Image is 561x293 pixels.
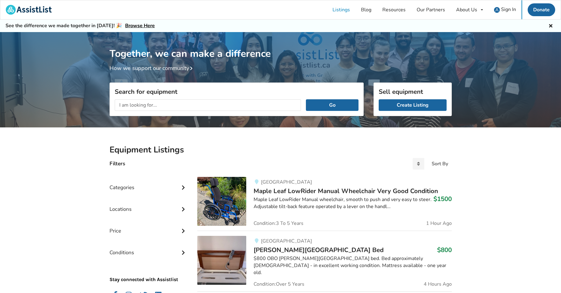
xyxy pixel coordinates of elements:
h2: Equipment Listings [110,145,452,155]
span: Maple Leaf LowRider Manual Wheelchair Very Good Condition [254,187,438,195]
h4: Filters [110,160,125,167]
img: user icon [494,7,500,13]
img: bedroom equipment-carroll hospital bed [197,236,246,285]
span: 4 Hours Ago [424,282,452,287]
button: Go [306,99,358,111]
a: Resources [377,0,411,19]
div: $800 OBO [PERSON_NAME][GEOGRAPHIC_DATA] bed. Bed approximately [DEMOGRAPHIC_DATA] - in excellent ... [254,255,451,276]
a: mobility-maple leaf lowrider manual wheelchair very good condition[GEOGRAPHIC_DATA]Maple Leaf Low... [197,177,451,231]
img: mobility-maple leaf lowrider manual wheelchair very good condition [197,177,246,226]
span: [GEOGRAPHIC_DATA] [261,238,312,244]
h3: $800 [437,246,452,254]
span: [GEOGRAPHIC_DATA] [261,179,312,185]
div: About Us [456,7,477,12]
span: Condition: 3 To 5 Years [254,221,303,226]
a: bedroom equipment-carroll hospital bed[GEOGRAPHIC_DATA][PERSON_NAME][GEOGRAPHIC_DATA] Bed$800$800... [197,231,451,291]
span: Condition: Over 5 Years [254,282,304,287]
h3: Search for equipment [115,88,359,96]
span: [PERSON_NAME][GEOGRAPHIC_DATA] Bed [254,246,384,254]
div: Locations [110,194,188,215]
a: Create Listing [379,99,447,111]
div: Sort By [432,161,448,166]
div: Maple Leaf LowRider Manual wheelchair, smooth to push and very easy to steer. Adjustable tilt-bac... [254,196,451,210]
h1: Together, we can make a difference [110,32,452,60]
div: Conditions [110,237,188,259]
a: Listings [327,0,355,19]
a: user icon Sign In [489,0,522,19]
a: Our Partners [411,0,451,19]
h3: Sell equipment [379,88,447,96]
a: How we support our community [110,64,195,72]
span: 1 Hour Ago [426,221,452,226]
input: I am looking for... [115,99,301,111]
h5: See the difference we made together in [DATE]! 🎉 [6,23,155,29]
div: Price [110,215,188,237]
a: Donate [528,3,555,16]
div: Categories [110,172,188,194]
span: Sign In [501,6,516,13]
a: Blog [355,0,377,19]
h3: $1500 [433,195,452,203]
a: Browse Here [125,22,155,29]
img: assistlist-logo [6,5,52,15]
p: Stay connected with Assistlist [110,259,188,283]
